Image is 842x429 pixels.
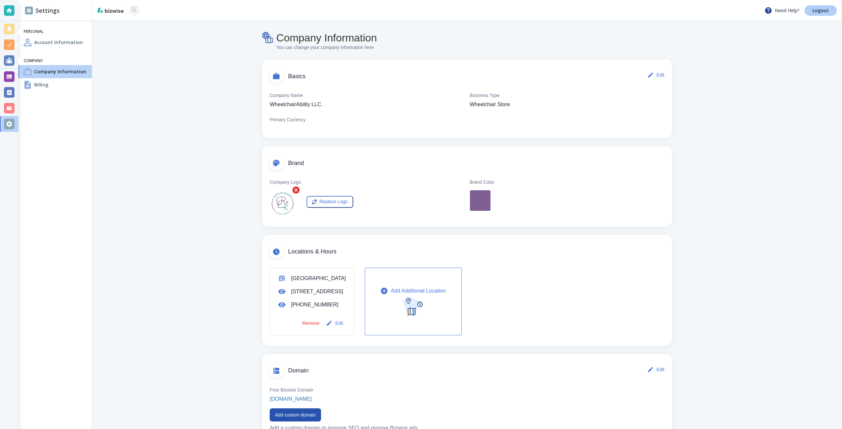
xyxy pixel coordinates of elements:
span: Domain [288,367,646,374]
img: DashboardSidebarSettings.svg [25,7,33,14]
button: Add custom domain [270,408,321,421]
span: Locations & Hours [288,248,664,255]
a: [DOMAIN_NAME] [270,395,322,403]
span: Basics [288,73,646,80]
p: Logout [812,8,829,13]
button: Edit [646,363,667,376]
a: Account InformationAccount Information [18,36,92,49]
p: [PHONE_NUMBER] [291,301,338,309]
p: Company Logo [270,179,301,186]
p: Need Help? [764,7,799,14]
div: Replace Logo [312,198,348,205]
button: Add Additional Location [365,268,462,335]
span: Brand [288,160,664,167]
p: Free Bizwise Domain [270,387,313,394]
img: Logo [270,190,296,216]
h6: Personal [24,29,87,35]
p: Wheelchair Store [470,101,510,108]
h4: Billing [34,81,48,88]
button: Replace Logo [307,196,353,208]
p: [DOMAIN_NAME] [270,395,312,403]
a: Logout [805,5,837,16]
p: [GEOGRAPHIC_DATA] [291,274,346,282]
p: Company Name [270,92,303,99]
h4: Account Information [34,39,83,46]
img: WheelchairAbility LLC. [129,5,140,16]
h4: Company Information [34,68,86,75]
button: Remove [300,317,322,330]
button: Edit [325,317,346,330]
h6: Company [24,58,87,64]
p: Primary Currency [270,116,306,124]
img: bizwise [97,8,124,13]
p: Business Type [470,92,500,99]
p: [STREET_ADDRESS] [291,288,343,296]
p: Add Additional Location [391,287,446,295]
p: WheelchairAbility LLC. [270,101,323,108]
button: Edit [646,68,667,82]
img: Company Information [262,32,274,44]
a: BillingBilling [18,78,92,91]
p: You can change your company information here [276,44,377,51]
h2: Settings [25,6,60,15]
p: Brand Color [470,179,494,186]
a: Company InformationCompany Information [18,65,92,78]
h4: Company Information [276,32,377,44]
